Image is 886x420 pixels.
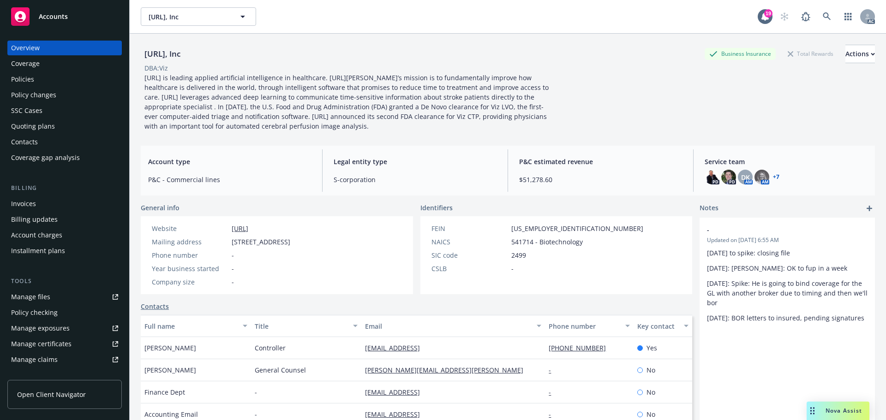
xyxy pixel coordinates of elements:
span: Manage exposures [7,321,122,336]
a: +7 [773,174,779,180]
div: Account charges [11,228,62,243]
span: General info [141,203,180,213]
div: Coverage [11,56,40,71]
div: Phone number [549,321,619,331]
button: [URL], Inc [141,7,256,26]
div: Policies [11,72,34,87]
a: Policies [7,72,122,87]
span: $51,278.60 [519,175,682,184]
div: [URL], Inc [141,48,184,60]
span: - [232,250,234,260]
div: Billing [7,183,122,193]
span: [URL], Inc [149,12,228,22]
button: Title [251,315,361,337]
img: photo [705,170,719,184]
span: Open Client Navigator [17,390,86,399]
a: Coverage [7,56,122,71]
a: Report a Bug [796,7,815,26]
a: Accounts [7,4,122,30]
span: Accounts [39,13,68,20]
div: Coverage gap analysis [11,150,80,165]
button: Actions [845,45,875,63]
span: No [647,365,655,375]
a: Billing updates [7,212,122,227]
div: Tools [7,277,122,286]
div: Year business started [152,264,228,273]
button: Full name [141,315,251,337]
span: P&C - Commercial lines [148,175,311,184]
span: No [647,387,655,397]
a: Search [818,7,836,26]
span: General Counsel [255,365,306,375]
a: add [864,203,875,214]
div: Manage BORs [11,368,54,383]
span: DK [741,172,750,182]
a: Start snowing [775,7,794,26]
span: - [255,387,257,397]
span: Legal entity type [334,157,497,166]
div: Manage claims [11,352,58,367]
a: [EMAIL_ADDRESS] [365,388,427,396]
div: Manage files [11,290,50,304]
a: Overview [7,41,122,55]
span: - [232,264,234,273]
span: Controller [255,343,286,353]
div: Policy checking [11,305,58,320]
span: [PERSON_NAME] [144,343,196,353]
a: Policy changes [7,88,122,102]
a: Manage BORs [7,368,122,383]
button: Nova Assist [807,402,869,420]
span: Identifiers [420,203,453,213]
a: - [549,366,558,374]
a: [URL] [232,224,248,233]
a: - [549,410,558,419]
span: P&C estimated revenue [519,157,682,166]
a: [PERSON_NAME][EMAIL_ADDRESS][PERSON_NAME] [365,366,531,374]
div: NAICS [431,237,508,247]
div: Company size [152,277,228,287]
div: DBA: Viz [144,63,168,73]
span: - [707,225,844,235]
p: [DATE] to spike: closing file [707,248,868,258]
div: Website [152,224,228,233]
span: Accounting Email [144,409,198,419]
a: [PHONE_NUMBER] [549,343,613,352]
a: SSC Cases [7,103,122,118]
p: [DATE]: Spike: He is going to bind coverage for the GL with another broker due to timing and then... [707,278,868,308]
span: No [647,409,655,419]
img: photo [721,170,736,184]
a: [EMAIL_ADDRESS] [365,410,427,419]
div: 19 [764,9,772,18]
div: Quoting plans [11,119,55,134]
div: CSLB [431,264,508,273]
span: - [255,409,257,419]
span: Notes [700,203,718,214]
a: Coverage gap analysis [7,150,122,165]
span: Service team [705,157,868,166]
div: Full name [144,321,237,331]
div: SIC code [431,250,508,260]
div: Total Rewards [783,48,838,59]
p: [DATE]: BOR letters to insured, pending signatures [707,313,868,323]
a: Contacts [7,135,122,149]
span: Yes [647,343,657,353]
span: [STREET_ADDRESS] [232,237,290,247]
div: Drag to move [807,402,818,420]
div: Policy changes [11,88,56,102]
span: Finance Dept [144,387,185,397]
div: -Updated on [DATE] 6:55 AM[DATE] to spike: closing file[DATE]: [PERSON_NAME]: OK to fup in a week... [700,218,875,330]
div: Contacts [11,135,38,149]
div: Billing updates [11,212,58,227]
span: S-corporation [334,175,497,184]
a: Manage claims [7,352,122,367]
span: Nova Assist [826,407,862,414]
span: [URL] is leading applied artificial intelligence in healthcare. [URL][PERSON_NAME]’s mission is t... [144,73,551,130]
p: [DATE]: [PERSON_NAME]: OK to fup in a week [707,263,868,273]
span: - [511,264,514,273]
a: [EMAIL_ADDRESS] [365,343,427,352]
a: - [549,388,558,396]
div: Installment plans [11,243,65,258]
a: Switch app [839,7,857,26]
span: - [232,277,234,287]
